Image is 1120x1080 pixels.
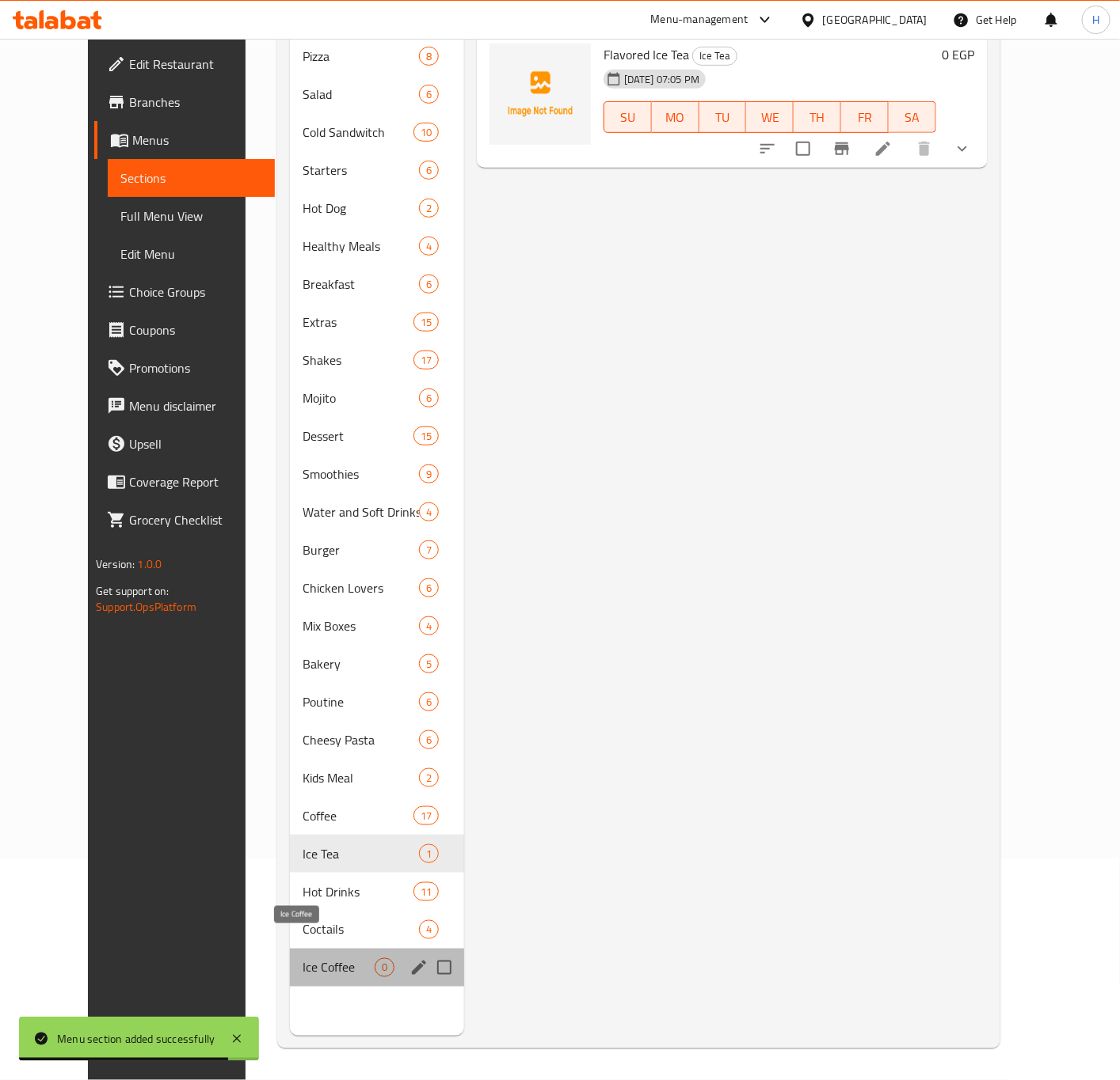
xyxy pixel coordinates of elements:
[420,923,438,938] span: 4
[303,351,413,369] span: Shakes
[94,121,275,159] a: Menus
[303,768,419,787] span: Kids Meal
[303,237,419,256] span: Healthy Meals
[303,161,419,180] span: Starters
[413,882,439,901] div: items
[303,730,419,749] span: Cheesy Pasta
[419,730,439,749] div: items
[420,163,438,178] span: 6
[823,130,861,168] button: Branch-specific-item
[290,835,464,873] div: Ice Tea1
[290,151,464,189] div: Starters6
[420,657,438,672] span: 5
[692,47,737,66] div: Ice Tea
[303,85,419,104] span: Salad
[420,467,438,482] span: 9
[658,106,693,129] span: MO
[303,920,419,939] span: Coctails
[787,132,820,165] span: Select to update
[290,417,464,455] div: Dessert15
[303,882,413,901] span: Hot Drinks
[419,85,439,104] div: items
[303,388,419,407] span: Mojito
[420,87,438,102] span: 6
[375,961,394,976] span: 0
[618,72,706,87] span: [DATE] 07:05 PM
[94,463,275,501] a: Coverage Report
[303,616,419,635] div: Mix Boxes
[94,425,275,463] a: Upsell
[823,11,928,28] div: [GEOGRAPHIC_DATA]
[303,123,413,142] span: Cold Sandwitch
[419,199,439,218] div: items
[651,10,749,29] div: Menu-management
[413,806,439,825] div: items
[420,543,438,558] span: 7
[414,885,438,900] span: 11
[94,501,275,539] a: Grocery Checklist
[129,434,262,453] span: Upsell
[290,873,464,911] div: Hot Drinks11
[108,235,275,273] a: Edit Menu
[303,958,375,977] span: Ice Coffee
[120,207,262,225] span: Full Menu View
[652,101,699,133] button: MO
[420,391,438,406] span: 6
[303,502,419,521] span: Water and Soft Drinks
[414,429,438,444] span: 15
[94,387,275,425] a: Menu disclaimer
[290,645,464,683] div: Bakery5
[800,106,835,129] span: TH
[290,493,464,531] div: Water and Soft Drinks4
[413,351,439,369] div: items
[290,341,464,379] div: Shakes17
[420,201,438,216] span: 2
[290,37,464,75] div: Pizza8
[752,106,787,129] span: WE
[303,806,413,825] span: Coffee
[848,106,882,129] span: FR
[414,315,438,330] span: 15
[414,125,438,140] span: 10
[108,159,275,197] a: Sections
[290,797,464,835] div: Coffee17
[129,320,262,339] span: Coupons
[290,227,464,265] div: Healthy Meals4
[419,578,439,597] div: items
[611,106,646,129] span: SU
[490,44,591,145] img: Flavored Ice Tea
[290,531,464,569] div: Burger7
[290,455,464,493] div: Smoothies9
[290,949,464,987] div: Ice Coffee0edit
[290,31,464,993] nav: Menu sections
[120,244,262,263] span: Edit Menu
[290,721,464,759] div: Cheesy Pasta6
[303,426,413,445] span: Dessert
[290,265,464,303] div: Breakfast6
[129,93,262,112] span: Branches
[94,45,275,83] a: Edit Restaurant
[303,844,419,863] span: Ice Tea
[419,47,439,66] div: items
[1092,11,1099,28] span: H
[895,106,930,129] span: SA
[420,771,438,786] span: 2
[303,275,419,294] span: Breakfast
[132,131,262,150] span: Menus
[94,83,275,121] a: Branches
[420,505,438,520] span: 4
[749,130,787,168] button: sort-choices
[290,75,464,113] div: Salad6
[303,199,419,218] div: Hot Dog
[303,654,419,673] span: Bakery
[413,426,439,445] div: items
[699,101,747,133] button: TU
[706,106,741,129] span: TU
[604,101,652,133] button: SU
[420,695,438,710] span: 6
[96,554,135,574] span: Version:
[94,349,275,387] a: Promotions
